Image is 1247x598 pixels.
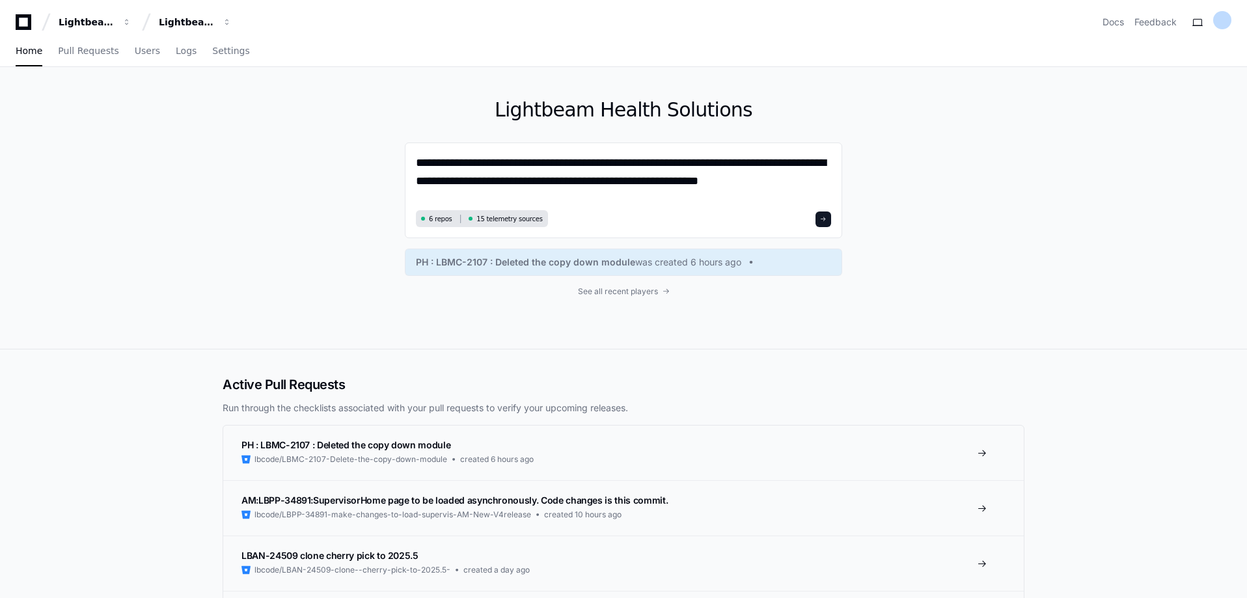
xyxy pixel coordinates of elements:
[405,98,842,122] h1: Lightbeam Health Solutions
[135,47,160,55] span: Users
[241,550,418,561] span: LBAN-24509 clone cherry pick to 2025.5
[544,510,622,520] span: created 10 hours ago
[460,454,534,465] span: created 6 hours ago
[135,36,160,66] a: Users
[1134,16,1177,29] button: Feedback
[254,454,447,465] span: lbcode/LBMC-2107-Delete-the-copy-down-module
[16,47,42,55] span: Home
[223,401,1024,415] p: Run through the checklists associated with your pull requests to verify your upcoming releases.
[1103,16,1124,29] a: Docs
[476,214,542,224] span: 15 telemetry sources
[223,375,1024,394] h2: Active Pull Requests
[254,510,531,520] span: lbcode/LBPP-34891-make-changes-to-load-supervis-AM-New-V4release
[223,480,1024,536] a: AM:LBPP-34891:SupervisorHome page to be loaded asynchronously. Code changes is this commit.lbcode...
[59,16,115,29] div: Lightbeam Health
[635,256,741,269] span: was created 6 hours ago
[463,565,530,575] span: created a day ago
[154,10,237,34] button: Lightbeam Health Solutions
[241,439,450,450] span: PH : LBMC-2107 : Deleted the copy down module
[212,47,249,55] span: Settings
[405,286,842,297] a: See all recent players
[53,10,137,34] button: Lightbeam Health
[223,536,1024,591] a: LBAN-24509 clone cherry pick to 2025.5lbcode/LBAN-24509-clone--cherry-pick-to-2025.5-created a da...
[578,286,658,297] span: See all recent players
[159,16,215,29] div: Lightbeam Health Solutions
[223,426,1024,480] a: PH : LBMC-2107 : Deleted the copy down modulelbcode/LBMC-2107-Delete-the-copy-down-modulecreated ...
[241,495,668,506] span: AM:LBPP-34891:SupervisorHome page to be loaded asynchronously. Code changes is this commit.
[416,256,831,269] a: PH : LBMC-2107 : Deleted the copy down modulewas created 6 hours ago
[58,36,118,66] a: Pull Requests
[254,565,450,575] span: lbcode/LBAN-24509-clone--cherry-pick-to-2025.5-
[212,36,249,66] a: Settings
[16,36,42,66] a: Home
[58,47,118,55] span: Pull Requests
[429,214,452,224] span: 6 repos
[416,256,635,269] span: PH : LBMC-2107 : Deleted the copy down module
[176,36,197,66] a: Logs
[176,47,197,55] span: Logs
